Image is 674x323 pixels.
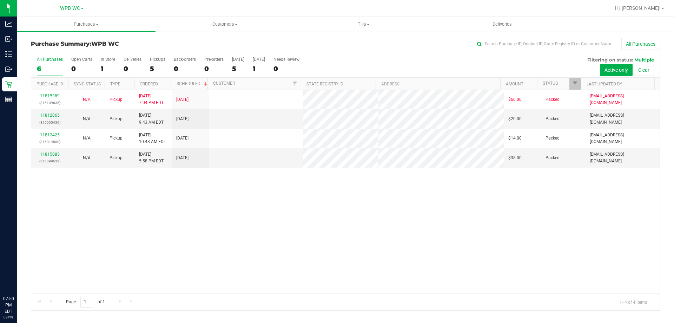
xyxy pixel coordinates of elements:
span: Filtering on status: [587,57,633,63]
div: Deliveries [124,57,141,62]
div: 5 [150,65,165,73]
h3: Purchase Summary: [31,41,240,47]
a: Filter [569,78,581,90]
span: [EMAIL_ADDRESS][DOMAIN_NAME] [590,151,655,164]
a: Status [543,81,558,86]
a: 11812425 [40,133,60,137]
div: 0 [204,65,224,73]
div: [DATE] [253,57,265,62]
span: Packed [546,135,560,142]
a: Purchases [17,17,156,32]
span: Packed [546,96,560,103]
a: Deliveries [433,17,571,32]
div: 0 [273,65,299,73]
span: Tills [295,21,432,27]
span: Customers [156,21,294,27]
a: State Registry ID [306,82,343,86]
button: N/A [83,96,91,103]
span: [DATE] [176,135,189,142]
span: Purchases [17,21,156,27]
p: (316099633) [35,158,64,164]
div: 5 [232,65,244,73]
span: [DATE] 5:58 PM EDT [139,151,164,164]
span: Pickup [110,155,123,161]
a: Type [110,82,120,86]
inline-svg: Retail [5,81,12,88]
p: (316014500) [35,138,64,145]
inline-svg: Analytics [5,20,12,27]
a: Customer [213,81,235,86]
span: $38.00 [508,155,522,161]
inline-svg: Inbound [5,35,12,43]
span: $14.00 [508,135,522,142]
span: [DATE] [176,155,189,161]
inline-svg: Outbound [5,66,12,73]
span: [DATE] [176,116,189,122]
span: Packed [546,116,560,122]
span: 1 - 4 of 4 items [613,297,653,307]
button: All Purchases [621,38,660,50]
span: [EMAIL_ADDRESS][DOMAIN_NAME] [590,132,655,145]
button: Clear [634,64,654,76]
div: Back-orders [174,57,196,62]
div: 0 [71,65,92,73]
div: 0 [174,65,196,73]
a: Amount [506,82,523,86]
p: (316005439) [35,119,64,126]
a: 11815085 [40,152,60,157]
div: In Store [101,57,115,62]
span: Hi, [PERSON_NAME]! [615,5,661,11]
div: 1 [101,65,115,73]
th: Address [376,78,500,90]
input: Search Purchase ID, Original ID, State Registry ID or Customer Name... [474,39,614,49]
span: [DATE] 10:48 AM EDT [139,132,166,145]
a: Last Updated By [587,82,622,86]
div: Open Carts [71,57,92,62]
span: [EMAIL_ADDRESS][DOMAIN_NAME] [590,112,655,125]
span: WPB WC [91,40,119,47]
span: Packed [546,155,560,161]
p: 08/19 [3,315,14,320]
span: Multiple [634,57,654,63]
span: Not Applicable [83,136,91,141]
a: 11812065 [40,113,60,118]
iframe: Resource center [7,267,28,288]
span: [DATE] [176,96,189,103]
span: [DATE] 9:43 AM EDT [139,112,164,125]
a: Filter [289,78,301,90]
p: (316109635) [35,99,64,106]
div: 6 [37,65,63,73]
button: N/A [83,135,91,142]
span: Not Applicable [83,97,91,102]
div: All Purchases [37,57,63,62]
inline-svg: Inventory [5,51,12,58]
a: Scheduled [177,81,209,86]
a: Ordered [140,82,158,86]
a: Sync Status [74,82,101,86]
a: Purchase ID [37,82,63,86]
span: $20.00 [508,116,522,122]
span: [DATE] 7:04 PM EDT [139,93,164,106]
span: Pickup [110,135,123,142]
div: 0 [124,65,141,73]
div: 1 [253,65,265,73]
input: 1 [80,297,93,308]
a: 11815389 [40,93,60,98]
span: [EMAIL_ADDRESS][DOMAIN_NAME] [590,93,655,106]
span: Not Applicable [83,116,91,121]
span: Page of 1 [60,297,111,308]
button: N/A [83,155,91,161]
span: Not Applicable [83,155,91,160]
span: Deliveries [483,21,521,27]
a: Customers [156,17,294,32]
div: [DATE] [232,57,244,62]
button: Active only [600,64,633,76]
div: PickUps [150,57,165,62]
div: Pre-orders [204,57,224,62]
span: Pickup [110,96,123,103]
button: N/A [83,116,91,122]
a: Tills [294,17,433,32]
span: WPB WC [60,5,80,11]
p: 07:50 PM EDT [3,296,14,315]
inline-svg: Reports [5,96,12,103]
